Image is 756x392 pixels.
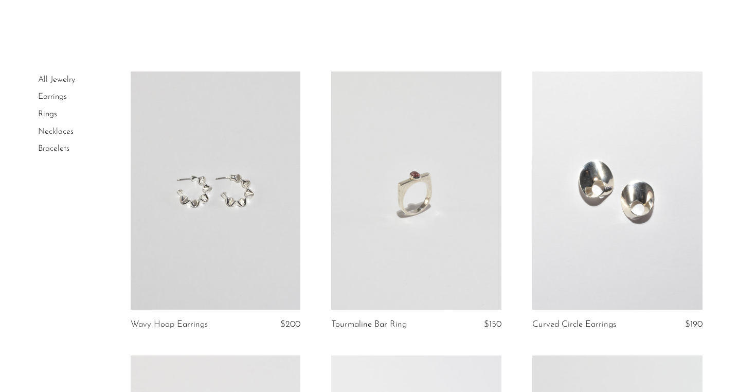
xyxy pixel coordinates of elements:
a: Necklaces [38,128,74,136]
a: All Jewelry [38,76,75,84]
span: $150 [484,320,501,329]
a: Rings [38,110,57,118]
a: Wavy Hoop Earrings [131,320,208,329]
a: Tourmaline Bar Ring [331,320,407,329]
a: Bracelets [38,145,69,153]
a: Earrings [38,93,67,101]
a: Curved Circle Earrings [532,320,616,329]
span: $190 [685,320,703,329]
span: $200 [280,320,300,329]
